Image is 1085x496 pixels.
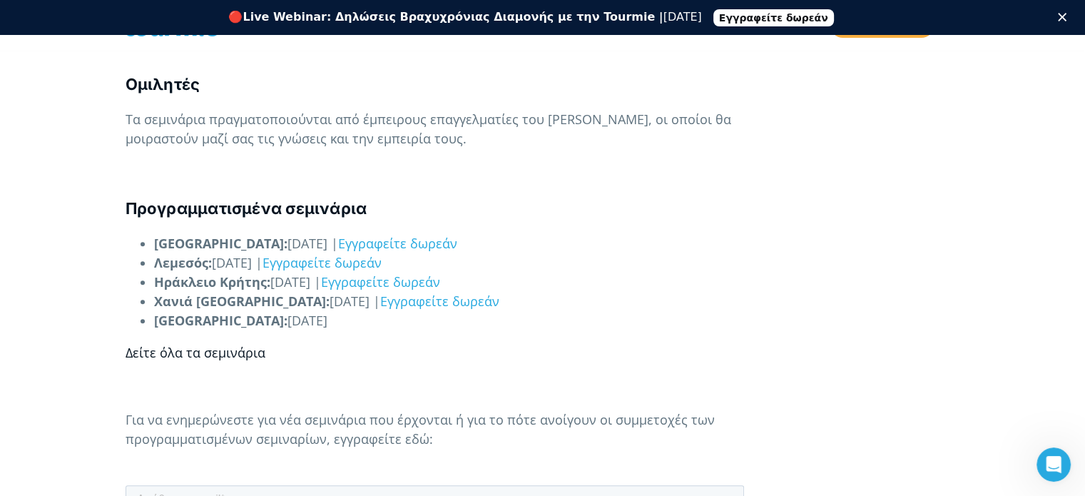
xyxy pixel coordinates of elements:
div: 🔴 [DATE] [228,10,701,24]
strong: Προγραμματισμένα σεμινάρια [126,199,367,218]
iframe: Intercom live chat [1036,447,1071,482]
strong: [GEOGRAPHIC_DATA]: [154,235,287,252]
a: Δείτε όλα τα σεμινάρια [126,344,265,361]
strong: Ομιλητές [126,75,200,93]
li: [DATE] | [154,234,744,253]
strong: Λεμεσός: [154,254,212,271]
a: Εγγραφείτε δωρεάν [338,235,457,252]
a: Εγγραφείτε δωρεάν [321,273,440,290]
li: [DATE] | [154,253,744,273]
li: [DATE] | [154,273,744,292]
strong: [GEOGRAPHIC_DATA]: [154,312,287,329]
p: Για να ενημερώνεστε για νέα σεμινάρια που έρχονται ή για το πότε ανοίγουν οι συμμετοχές των προγρ... [126,410,744,449]
a: Εγγραφείτε δωρεάν [713,9,834,26]
div: Κλείσιμο [1058,13,1072,21]
b: Live Webinar: Δηλώσεις Βραχυχρόνιας Διαμονής με την Tourmie | [243,10,663,24]
strong: Ηράκλειο Κρήτης: [154,273,270,290]
li: [DATE] [154,311,744,330]
a: Εγγραφείτε δωρεάν [380,293,499,310]
p: Τα σεμινάρια πραγματοποιούνται από έμπειρους επαγγελματίες του [PERSON_NAME], οι οποίοι θα μοιρασ... [126,110,744,148]
a: Εγγραφείτε δωρεάν [263,254,382,271]
strong: Χανιά [GEOGRAPHIC_DATA]: [154,293,330,310]
li: [DATE] | [154,292,744,311]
